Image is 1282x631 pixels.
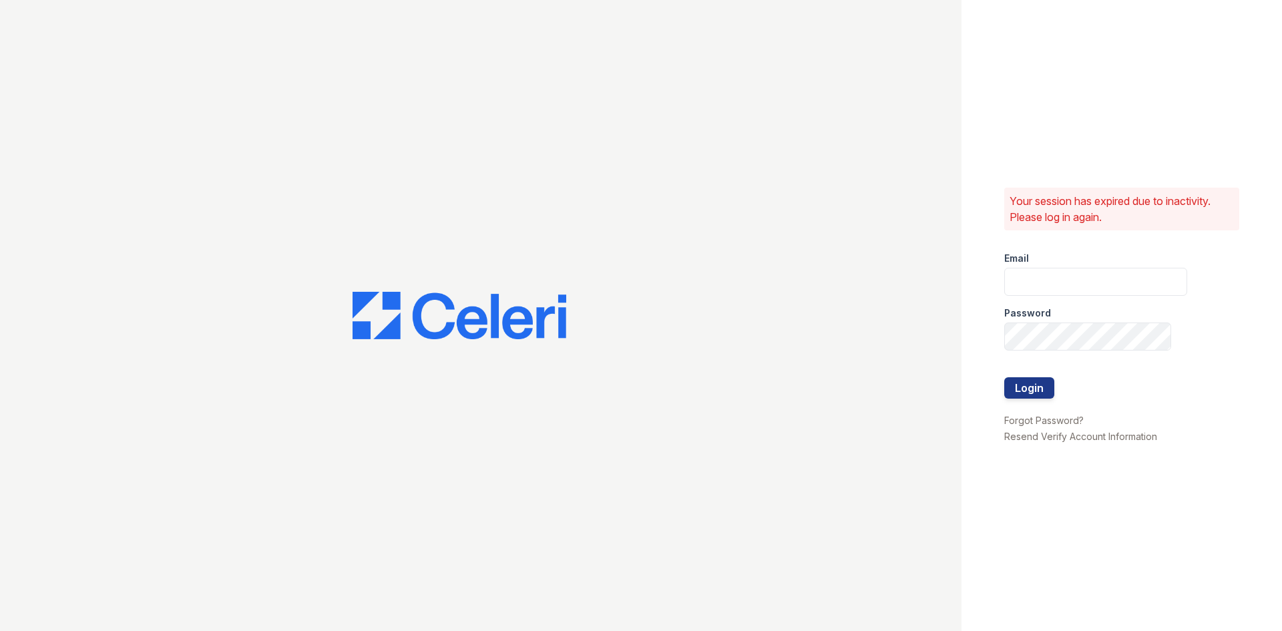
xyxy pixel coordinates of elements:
[1004,306,1051,320] label: Password
[1004,377,1054,399] button: Login
[1004,431,1157,442] a: Resend Verify Account Information
[353,292,566,340] img: CE_Logo_Blue-a8612792a0a2168367f1c8372b55b34899dd931a85d93a1a3d3e32e68fde9ad4.png
[1010,193,1234,225] p: Your session has expired due to inactivity. Please log in again.
[1004,252,1029,265] label: Email
[1004,415,1084,426] a: Forgot Password?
